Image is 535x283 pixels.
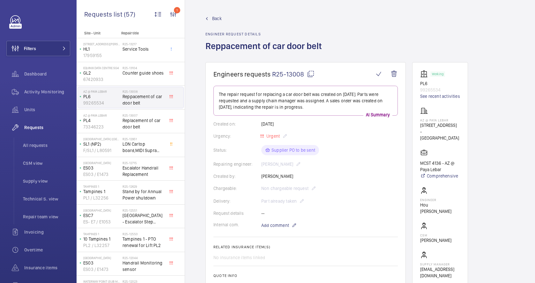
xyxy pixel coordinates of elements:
p: [STREET_ADDRESS] [420,122,460,128]
p: 73346223 [83,124,120,130]
span: Overtime [24,247,70,253]
span: Back [212,15,222,22]
p: [STREET_ADDRESS][PERSON_NAME] [83,42,120,46]
button: Filters [6,41,70,56]
h2: Related insurance item(s) [213,245,398,249]
p: SL1 (NP2) [83,141,120,147]
a: Comprehensive [420,173,460,179]
span: Invoicing [24,229,70,235]
a: See recent activities [420,93,460,99]
h2: R25-12550 [123,232,165,236]
p: [GEOGRAPHIC_DATA] [83,208,120,212]
h2: Engineer request details [205,32,326,36]
p: MCST 4136 - AZ @ Paya Lebar [420,160,460,173]
span: Filters [24,45,36,52]
p: Supply manager [420,262,460,266]
p: ES03 / E1473 [83,171,120,178]
p: 99265534 [420,87,460,93]
p: AI Summary [363,112,392,118]
p: F/SL1 / L80591 [83,147,120,154]
p: Site - Unit [77,31,119,35]
span: R25-13008 [272,70,315,78]
span: Activity Monitoring [24,89,70,95]
span: Service Tools [123,46,165,52]
p: The repair request for replacing a car door belt was created on [DATE]. Parts were requested and ... [219,91,392,110]
h2: R25-12715 [123,161,165,165]
span: Units [24,106,70,113]
p: PL6 [83,93,120,100]
p: Working [432,73,443,75]
p: PL2 / L32257 [83,242,120,249]
h1: Reppacement of car door belt [205,40,326,62]
p: CSM [420,233,451,237]
span: Requests [24,124,70,131]
p: Hou [PERSON_NAME] [420,202,460,214]
span: Engineers requests [213,70,271,78]
p: ES03 [83,165,120,171]
span: [GEOGRAPHIC_DATA] - Escalator Step Track Repair for E7 [123,212,165,225]
p: 67420933 [83,76,120,83]
span: Add comment [261,222,289,229]
span: All requests [23,142,70,149]
span: Stand by for Annual Power shutdown [123,188,165,201]
span: Repair team view [23,214,70,220]
p: GL2 [83,70,120,76]
h2: R25-13008 [123,90,165,93]
p: Tampines 1 [83,185,120,188]
span: Dashboard [24,71,70,77]
p: [GEOGRAPHIC_DATA] ([GEOGRAPHIC_DATA]) [83,137,120,141]
p: Tampines 1 [83,188,120,195]
p: 99265534 [83,100,120,106]
span: Technical S. view [23,196,70,202]
span: Replacement of car door belt [123,117,165,130]
p: PL6 [420,80,460,87]
span: Counter guide shoes [123,70,165,76]
p: AZ @ Paya Lebar [83,90,120,93]
img: elevator.svg [420,70,430,78]
p: AZ @ Paya Lebar [83,113,120,117]
p: Repair title [121,31,163,35]
p: [GEOGRAPHIC_DATA] [83,256,120,260]
p: ESC7 [83,212,120,219]
p: ES- E7 / E1053 [83,219,120,225]
span: Reppacement of car door belt [123,93,165,106]
p: - [GEOGRAPHIC_DATA] [420,128,460,141]
span: Requests list [84,10,124,18]
p: PL1 / L32256 [83,195,120,201]
span: CSM view [23,160,70,166]
h2: R25-12629 [123,185,165,188]
p: AZ @ Paya Lebar [420,118,460,122]
p: PL4 [83,117,120,124]
p: Equinix Data Centre SG4 [83,66,120,70]
p: HL1 [83,46,120,52]
span: LON Cartop board,MIDI Supra door operator PCB [123,141,165,154]
p: Engineer [420,198,460,202]
h2: R25-12951 [123,137,165,141]
p: ES03 / E1473 [83,266,120,272]
h2: R25-13104 [123,66,165,70]
h2: R25-13007 [123,113,165,117]
p: 10 Tampines 1 [83,236,120,242]
p: ES03 [83,260,120,266]
p: 17959155 [83,52,120,59]
span: Insurance items [24,265,70,271]
span: Handrail Monitoring sensor [123,260,165,272]
span: Supply view [23,178,70,184]
span: Escalator Handrail Replacement [123,165,165,178]
h2: R25-12551 [123,208,165,212]
p: [GEOGRAPHIC_DATA] [83,161,120,165]
h2: R25-13217 [123,42,165,46]
p: Tampines 1 [83,232,120,236]
h2: R25-12044 [123,256,165,260]
p: [EMAIL_ADDRESS][DOMAIN_NAME] [420,266,460,279]
h2: Quote info [213,273,398,278]
p: [PERSON_NAME] [420,237,451,243]
span: Tampines 1 - PTO renewal for Lift PL2 [123,236,165,249]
